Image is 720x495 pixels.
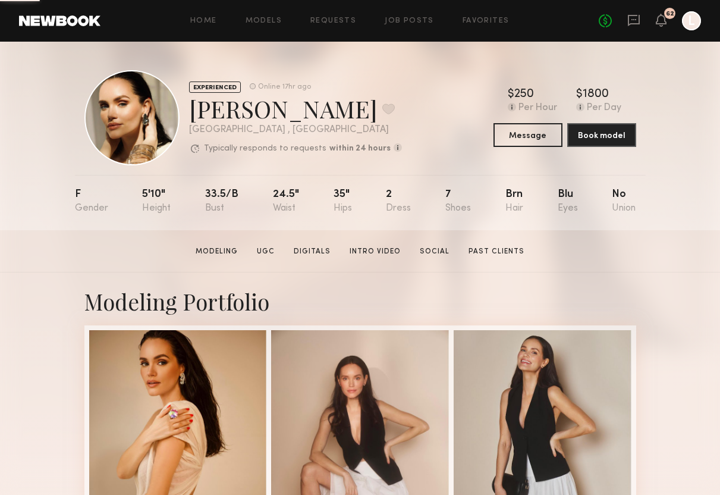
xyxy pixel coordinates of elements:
[587,103,621,114] div: Per Day
[329,145,391,153] b: within 24 hours
[345,246,405,257] a: Intro Video
[463,17,510,25] a: Favorites
[415,246,454,257] a: Social
[334,189,352,214] div: 35"
[84,287,636,316] div: Modeling Portfolio
[189,125,402,135] div: [GEOGRAPHIC_DATA] , [GEOGRAPHIC_DATA]
[75,189,108,214] div: F
[666,11,674,17] div: 62
[385,17,434,25] a: Job Posts
[508,89,514,101] div: $
[567,123,636,147] button: Book model
[514,89,534,101] div: 250
[386,189,411,214] div: 2
[576,89,583,101] div: $
[273,189,299,214] div: 24.5"
[310,17,356,25] a: Requests
[189,93,402,124] div: [PERSON_NAME]
[189,82,241,93] div: EXPERIENCED
[252,246,279,257] a: UGC
[505,189,523,214] div: Brn
[583,89,609,101] div: 1800
[258,83,311,91] div: Online 17hr ago
[142,189,171,214] div: 5'10"
[518,103,557,114] div: Per Hour
[191,246,243,257] a: Modeling
[204,145,326,153] p: Typically responds to requests
[682,11,701,30] a: L
[493,123,562,147] button: Message
[190,17,217,25] a: Home
[289,246,335,257] a: Digitals
[246,17,282,25] a: Models
[464,246,529,257] a: Past Clients
[612,189,636,214] div: No
[205,189,238,214] div: 33.5/b
[558,189,578,214] div: Blu
[445,189,471,214] div: 7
